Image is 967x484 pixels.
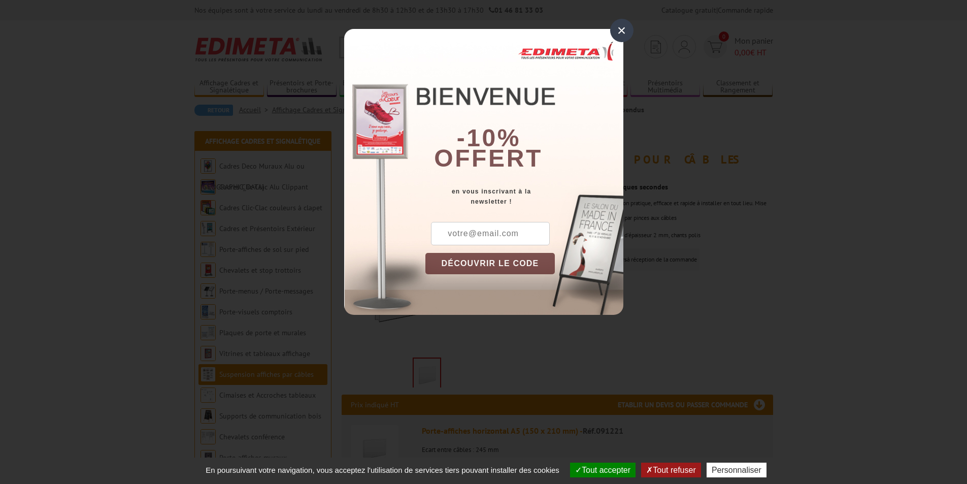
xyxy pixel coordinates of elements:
button: DÉCOUVRIR LE CODE [425,253,555,274]
button: Personnaliser (fenêtre modale) [707,463,766,477]
font: offert [434,145,543,172]
button: Tout refuser [641,463,701,477]
button: Tout accepter [570,463,636,477]
div: × [610,19,633,42]
span: En poursuivant votre navigation, vous acceptez l'utilisation de services tiers pouvant installer ... [201,466,564,474]
input: votre@email.com [431,222,550,245]
div: en vous inscrivant à la newsletter ! [425,186,623,207]
b: -10% [457,124,521,151]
